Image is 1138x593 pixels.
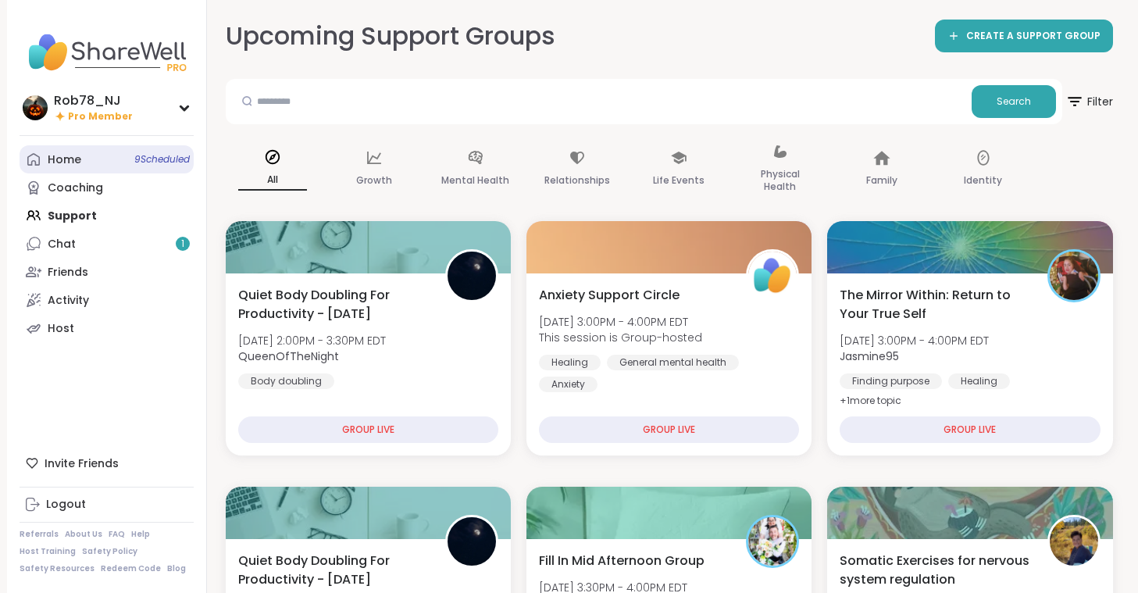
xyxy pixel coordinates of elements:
[966,30,1101,43] span: CREATE A SUPPORT GROUP
[748,252,797,300] img: ShareWell
[20,230,194,258] a: Chat1
[48,237,76,252] div: Chat
[20,25,194,80] img: ShareWell Nav Logo
[48,265,88,280] div: Friends
[23,95,48,120] img: Rob78_NJ
[20,314,194,342] a: Host
[226,19,555,54] h2: Upcoming Support Groups
[65,529,102,540] a: About Us
[607,355,739,370] div: General mental health
[1065,83,1113,120] span: Filter
[238,333,386,348] span: [DATE] 2:00PM - 3:30PM EDT
[46,497,86,513] div: Logout
[544,171,610,190] p: Relationships
[448,517,496,566] img: QueenOfTheNight
[840,348,899,364] b: Jasmine95
[20,286,194,314] a: Activity
[539,416,799,443] div: GROUP LIVE
[539,314,702,330] span: [DATE] 3:00PM - 4:00PM EDT
[997,95,1031,109] span: Search
[20,173,194,202] a: Coaching
[109,529,125,540] a: FAQ
[840,333,989,348] span: [DATE] 3:00PM - 4:00PM EDT
[840,286,1029,323] span: The Mirror Within: Return to Your True Self
[238,170,307,191] p: All
[1065,79,1113,124] button: Filter
[20,449,194,477] div: Invite Friends
[20,145,194,173] a: Home9Scheduled
[539,286,680,305] span: Anxiety Support Circle
[238,552,428,589] span: Quiet Body Doubling For Productivity - [DATE]
[539,330,702,345] span: This session is Group-hosted
[746,165,815,196] p: Physical Health
[54,92,133,109] div: Rob78_NJ
[48,180,103,196] div: Coaching
[20,546,76,557] a: Host Training
[356,171,392,190] p: Growth
[181,238,184,251] span: 1
[131,529,150,540] a: Help
[840,373,942,389] div: Finding purpose
[539,355,601,370] div: Healing
[48,152,81,168] div: Home
[20,529,59,540] a: Referrals
[840,416,1100,443] div: GROUP LIVE
[48,321,74,337] div: Host
[68,110,133,123] span: Pro Member
[167,563,186,574] a: Blog
[840,552,1029,589] span: Somatic Exercises for nervous system regulation
[948,373,1010,389] div: Healing
[972,85,1056,118] button: Search
[653,171,705,190] p: Life Events
[134,153,190,166] span: 9 Scheduled
[866,171,897,190] p: Family
[539,552,705,570] span: Fill In Mid Afternoon Group
[1050,252,1098,300] img: Jasmine95
[964,171,1002,190] p: Identity
[20,258,194,286] a: Friends
[101,563,161,574] a: Redeem Code
[539,377,598,392] div: Anxiety
[748,517,797,566] img: JollyJessie38
[238,373,334,389] div: Body doubling
[48,293,89,309] div: Activity
[238,286,428,323] span: Quiet Body Doubling For Productivity - [DATE]
[238,348,339,364] b: QueenOfTheNight
[82,546,137,557] a: Safety Policy
[935,20,1113,52] a: CREATE A SUPPORT GROUP
[20,563,95,574] a: Safety Resources
[20,491,194,519] a: Logout
[448,252,496,300] img: QueenOfTheNight
[441,171,509,190] p: Mental Health
[1050,517,1098,566] img: CharityRoss
[238,416,498,443] div: GROUP LIVE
